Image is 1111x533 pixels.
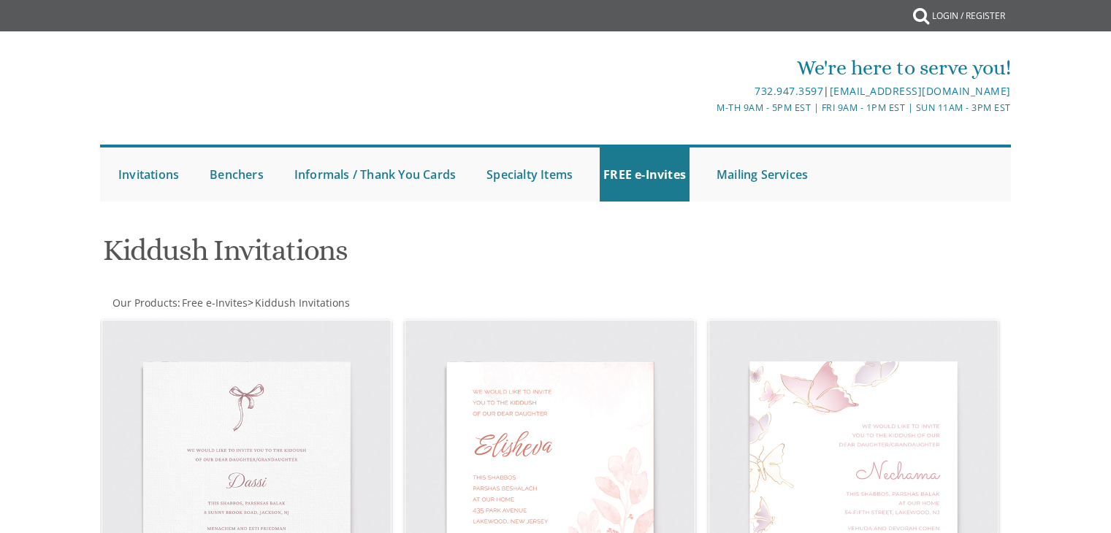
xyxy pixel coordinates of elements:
a: Invitations [115,147,183,202]
a: Free e-Invites [180,296,248,310]
span: > [248,296,350,310]
a: FREE e-Invites [600,147,690,202]
a: Benchers [206,147,267,202]
a: Our Products [111,296,177,310]
div: M-Th 9am - 5pm EST | Fri 9am - 1pm EST | Sun 11am - 3pm EST [405,100,1011,115]
span: Free e-Invites [182,296,248,310]
a: Kiddush Invitations [253,296,350,310]
h1: Kiddush Invitations [103,234,699,277]
div: | [405,83,1011,100]
a: Mailing Services [713,147,812,202]
span: Kiddush Invitations [255,296,350,310]
div: We're here to serve you! [405,53,1011,83]
a: [EMAIL_ADDRESS][DOMAIN_NAME] [830,84,1011,98]
a: 732.947.3597 [755,84,823,98]
a: Informals / Thank You Cards [291,147,459,202]
div: : [100,296,556,310]
a: Specialty Items [483,147,576,202]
